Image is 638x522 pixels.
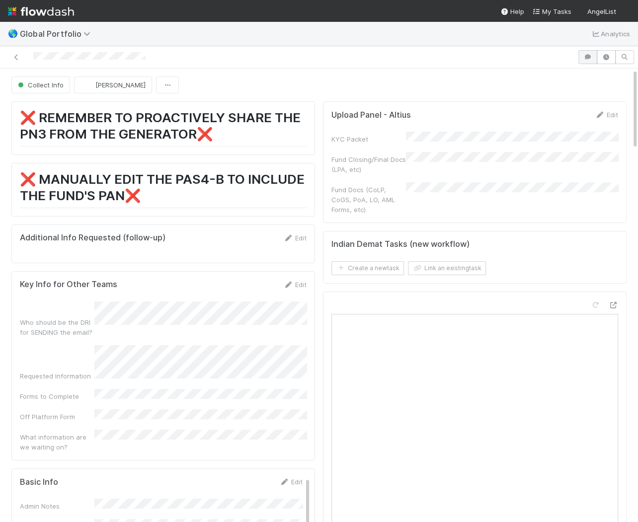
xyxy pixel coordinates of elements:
[532,6,571,16] a: My Tasks
[20,477,58,487] h5: Basic Info
[20,280,117,290] h5: Key Info for Other Teams
[8,29,18,38] span: 🌎
[331,134,406,144] div: KYC Packet
[20,412,94,422] div: Off Platform Form
[20,317,94,337] div: Who should be the DRI for SENDING the email?
[20,432,94,452] div: What information are we waiting on?
[279,478,303,486] a: Edit
[331,185,406,215] div: Fund Docs (CoLP, CoGS, PoA, LO, AML Forms, etc)
[331,239,470,249] h5: Indian Demat Tasks (new workflow)
[20,391,94,401] div: Forms to Complete
[532,7,571,15] span: My Tasks
[331,110,411,120] h5: Upload Panel - Altius
[20,110,307,147] h1: ❌ REMEMBER TO PROACTIVELY SHARE THE PN3 FROM THE GENERATOR❌
[283,281,307,289] a: Edit
[20,29,95,39] span: Global Portfolio
[8,3,74,20] img: logo-inverted-e16ddd16eac7371096b0.svg
[587,7,616,15] span: AngelList
[500,6,524,16] div: Help
[408,261,486,275] button: Link an existingtask
[20,171,307,208] h1: ❌ MANUALLY EDIT THE PAS4-B TO INCLUDE THE FUND'S PAN❌
[331,154,406,174] div: Fund Closing/Final Docs (LPA, etc)
[20,371,94,381] div: Requested Information
[283,234,307,242] a: Edit
[20,233,165,243] h5: Additional Info Requested (follow-up)
[620,7,630,17] img: avatar_eed832e9-978b-43e4-b51e-96e46fa5184b.png
[595,111,618,119] a: Edit
[20,501,94,511] div: Admin Notes
[331,261,404,275] button: Create a newtask
[591,28,630,40] a: Analytics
